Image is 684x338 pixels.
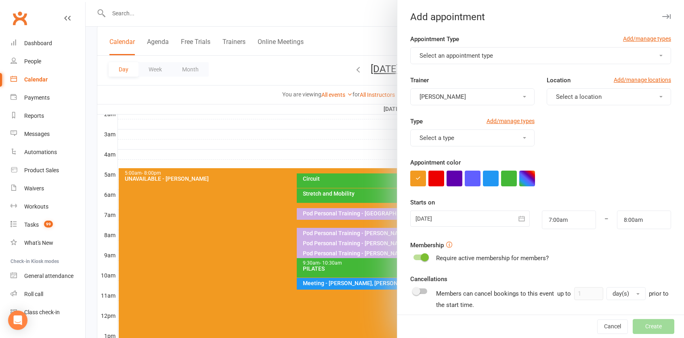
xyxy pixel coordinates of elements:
label: Location [547,75,571,85]
label: Trainer [410,75,429,85]
a: What's New [10,234,85,252]
a: Payments [10,89,85,107]
div: Require active membership for members? [436,253,549,263]
span: 99 [44,221,53,227]
a: Calendar [10,71,85,89]
a: Waivers [10,179,85,198]
span: day(s) [613,290,629,297]
a: Class kiosk mode [10,303,85,321]
label: Type [410,117,423,126]
div: Dashboard [24,40,52,46]
label: Starts on [410,198,435,207]
label: Cancellations [410,274,447,284]
div: Open Intercom Messenger [8,311,27,330]
a: Roll call [10,285,85,303]
div: Reports [24,113,44,119]
div: Calendar [24,76,48,83]
div: Add appointment [397,11,684,23]
div: General attendance [24,273,73,279]
button: day(s) [606,287,646,300]
label: Membership [410,240,444,250]
label: Appointment color [410,158,461,167]
a: Product Sales [10,161,85,179]
a: Add/manage types [623,34,671,43]
div: Messages [24,131,50,137]
div: Workouts [24,203,48,210]
span: Select an appointment type [420,52,493,59]
a: Automations [10,143,85,161]
a: Clubworx [10,8,30,28]
a: Tasks 99 [10,216,85,234]
div: Members can cancel bookings to this event [436,287,671,310]
button: Select a location [547,88,671,105]
div: Payments [24,94,50,101]
div: Class check-in [24,309,60,315]
div: up to [557,287,646,300]
div: – [596,211,617,229]
div: People [24,58,41,65]
div: Roll call [24,291,43,297]
button: [PERSON_NAME] [410,88,535,105]
a: Workouts [10,198,85,216]
span: Select a location [556,93,602,100]
div: Automations [24,149,57,155]
div: Tasks [24,221,39,228]
button: Select a type [410,129,535,146]
a: General attendance kiosk mode [10,267,85,285]
div: What's New [24,240,53,246]
div: Waivers [24,185,44,192]
a: Add/manage locations [614,75,671,84]
div: Product Sales [24,167,59,173]
span: [PERSON_NAME] [420,93,466,100]
a: Add/manage types [487,117,535,125]
span: Select a type [420,134,454,142]
a: People [10,52,85,71]
a: Messages [10,125,85,143]
a: Reports [10,107,85,125]
button: Cancel [597,319,628,334]
button: Select an appointment type [410,47,671,64]
label: Appointment Type [410,34,459,44]
a: Dashboard [10,34,85,52]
